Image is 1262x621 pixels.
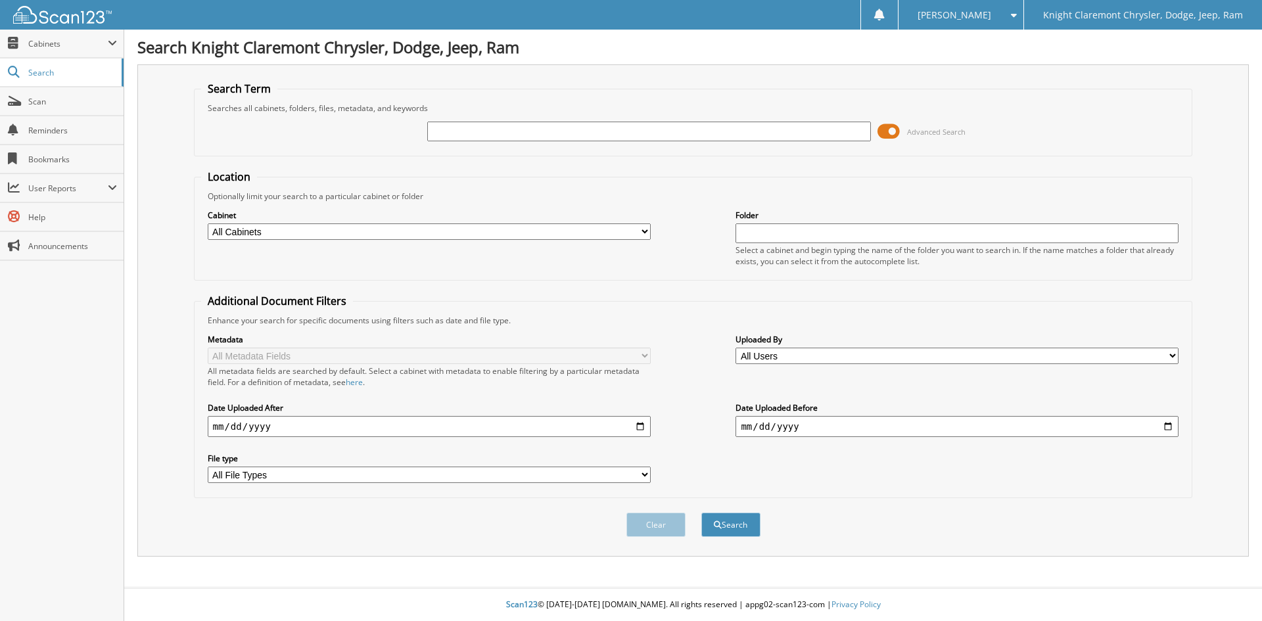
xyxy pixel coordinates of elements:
[28,241,117,252] span: Announcements
[736,244,1179,267] div: Select a cabinet and begin typing the name of the folder you want to search in. If the name match...
[201,191,1186,202] div: Optionally limit your search to a particular cabinet or folder
[28,96,117,107] span: Scan
[918,11,991,19] span: [PERSON_NAME]
[28,67,115,78] span: Search
[13,6,112,24] img: scan123-logo-white.svg
[28,125,117,136] span: Reminders
[208,453,651,464] label: File type
[831,599,881,610] a: Privacy Policy
[28,212,117,223] span: Help
[28,38,108,49] span: Cabinets
[201,315,1186,326] div: Enhance your search for specific documents using filters such as date and file type.
[736,210,1179,221] label: Folder
[346,377,363,388] a: here
[124,589,1262,621] div: © [DATE]-[DATE] [DOMAIN_NAME]. All rights reserved | appg02-scan123-com |
[208,402,651,413] label: Date Uploaded After
[201,81,277,96] legend: Search Term
[208,365,651,388] div: All metadata fields are searched by default. Select a cabinet with metadata to enable filtering b...
[506,599,538,610] span: Scan123
[137,36,1249,58] h1: Search Knight Claremont Chrysler, Dodge, Jeep, Ram
[736,416,1179,437] input: end
[208,416,651,437] input: start
[736,334,1179,345] label: Uploaded By
[626,513,686,537] button: Clear
[28,183,108,194] span: User Reports
[201,103,1186,114] div: Searches all cabinets, folders, files, metadata, and keywords
[736,402,1179,413] label: Date Uploaded Before
[208,210,651,221] label: Cabinet
[201,170,257,184] legend: Location
[28,154,117,165] span: Bookmarks
[208,334,651,345] label: Metadata
[201,294,353,308] legend: Additional Document Filters
[907,127,966,137] span: Advanced Search
[701,513,760,537] button: Search
[1043,11,1243,19] span: Knight Claremont Chrysler, Dodge, Jeep, Ram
